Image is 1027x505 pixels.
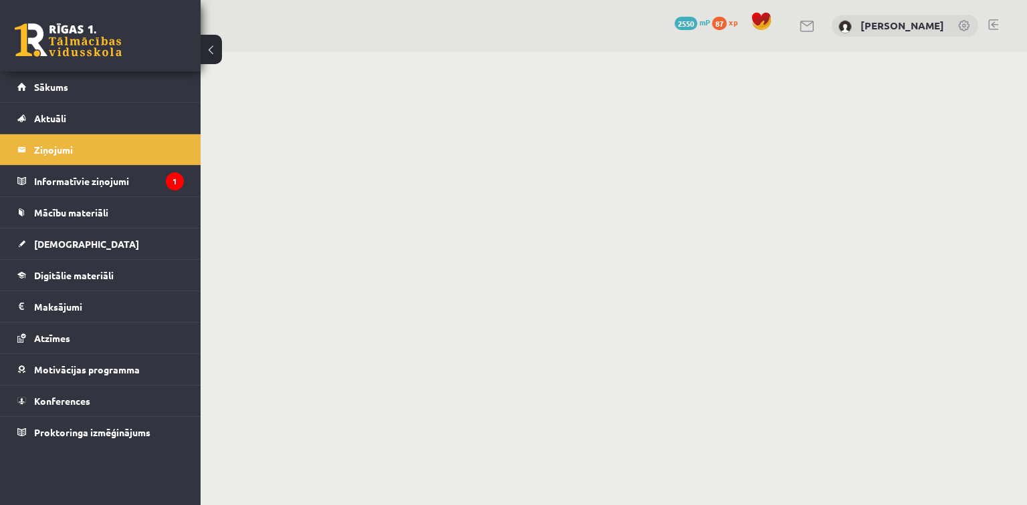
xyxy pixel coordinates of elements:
a: Rīgas 1. Tālmācības vidusskola [15,23,122,57]
i: 1 [166,172,184,190]
a: [DEMOGRAPHIC_DATA] [17,228,184,259]
a: Digitālie materiāli [17,260,184,291]
a: 2550 mP [675,17,710,27]
a: Aktuāli [17,103,184,134]
span: Atzīmes [34,332,70,344]
a: Informatīvie ziņojumi1 [17,166,184,196]
a: 87 xp [712,17,744,27]
span: Mācību materiāli [34,206,108,218]
a: Atzīmes [17,323,184,353]
span: 2550 [675,17,697,30]
a: Mācību materiāli [17,197,184,228]
a: Sākums [17,71,184,102]
a: [PERSON_NAME] [861,19,944,32]
legend: Ziņojumi [34,134,184,165]
span: Konferences [34,395,90,407]
span: Digitālie materiāli [34,269,114,281]
span: 87 [712,17,727,30]
a: Proktoringa izmēģinājums [17,417,184,448]
span: Motivācijas programma [34,363,140,375]
a: Motivācijas programma [17,354,184,385]
span: Proktoringa izmēģinājums [34,426,150,438]
span: Aktuāli [34,112,66,124]
span: mP [699,17,710,27]
legend: Maksājumi [34,291,184,322]
a: Maksājumi [17,291,184,322]
span: [DEMOGRAPHIC_DATA] [34,238,139,250]
span: xp [729,17,737,27]
a: Ziņojumi [17,134,184,165]
img: Inese Zaščirinska [838,20,852,33]
span: Sākums [34,81,68,93]
a: Konferences [17,385,184,416]
legend: Informatīvie ziņojumi [34,166,184,196]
